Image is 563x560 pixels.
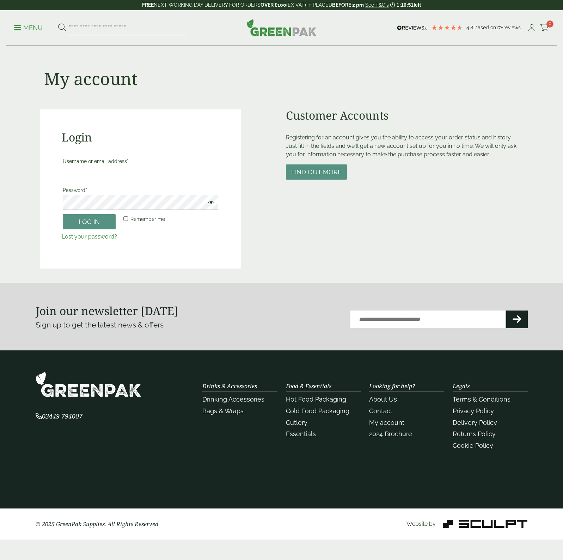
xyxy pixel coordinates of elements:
[286,419,307,426] a: Cutlery
[453,442,493,449] a: Cookie Policy
[63,156,218,166] label: Username or email address
[36,319,257,331] p: Sign up to get the latest news & offers
[130,216,165,222] span: Remember me
[286,169,347,176] a: Find out more
[62,131,219,144] h2: Login
[286,407,349,415] a: Cold Food Packaging
[453,419,497,426] a: Delivery Policy
[369,396,397,403] a: About Us
[540,24,549,31] i: Cart
[443,520,527,528] img: Sculpt
[62,233,117,240] a: Lost your password?
[414,2,421,8] span: left
[503,25,521,30] span: reviews
[202,407,244,415] a: Bags & Wraps
[286,109,523,122] h2: Customer Accounts
[453,407,494,415] a: Privacy Policy
[286,133,523,159] p: Registering for an account gives you the ability to access your order status and history. Just fi...
[369,407,392,415] a: Contact
[36,303,178,318] strong: Join our newsletter [DATE]
[36,372,141,397] img: GreenPak Supplies
[431,24,463,31] div: 4.78 Stars
[286,430,316,438] a: Essentials
[261,2,286,8] strong: OVER £100
[369,430,412,438] a: 2024 Brochure
[369,419,404,426] a: My account
[496,25,503,30] span: 178
[286,164,347,180] button: Find out more
[466,25,475,30] span: 4.8
[397,25,428,30] img: REVIEWS.io
[36,412,82,420] span: 03449 794007
[36,520,194,528] p: © 2025 GreenPak Supplies. All Rights Reserved
[14,24,43,31] a: Menu
[397,2,414,8] span: 1:10:51
[63,214,116,229] button: Log in
[44,68,137,89] h1: My account
[123,216,128,221] input: Remember me
[527,24,536,31] i: My Account
[453,430,496,438] a: Returns Policy
[202,396,264,403] a: Drinking Accessories
[36,413,82,420] a: 03449 794007
[406,520,436,527] span: Website by
[14,24,43,32] p: Menu
[142,2,154,8] strong: FREE
[540,23,549,33] a: 0
[453,396,510,403] a: Terms & Conditions
[365,2,389,8] a: See T&C's
[475,25,496,30] span: Based on
[63,185,218,195] label: Password
[247,19,317,36] img: GreenPak Supplies
[332,2,364,8] strong: BEFORE 2 pm
[286,396,346,403] a: Hot Food Packaging
[546,20,553,28] span: 0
